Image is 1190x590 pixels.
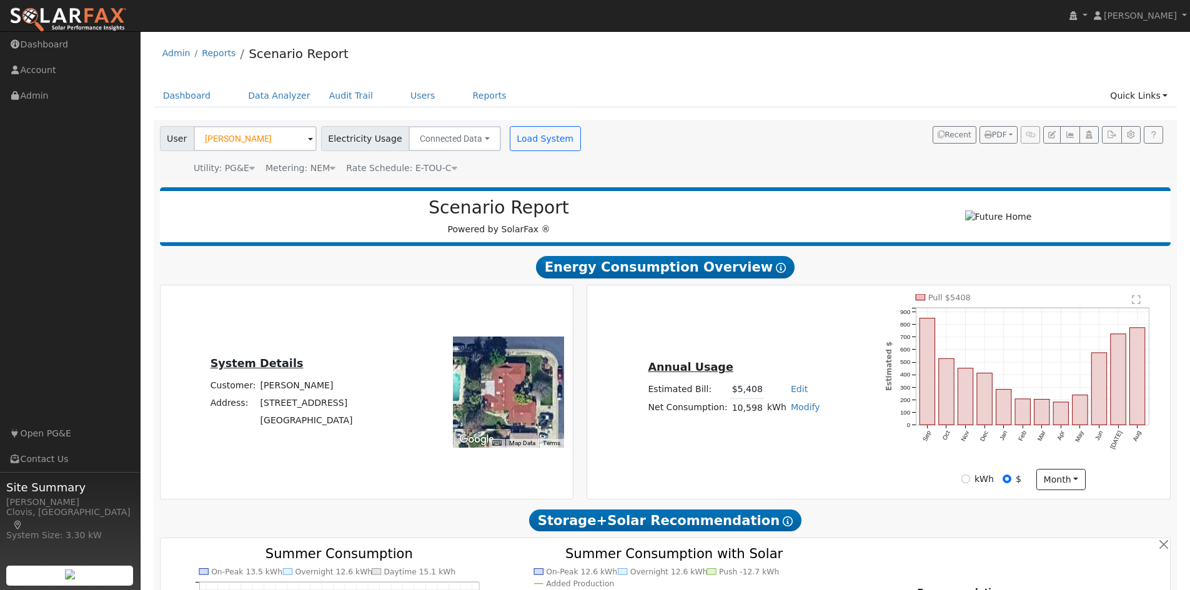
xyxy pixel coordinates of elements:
rect: onclick="" [1054,402,1069,425]
text: Daytime 15.1 kWh [384,568,456,576]
text: 200 [900,396,911,403]
button: Edit User [1043,126,1061,144]
a: Quick Links [1101,84,1177,107]
text: Estimated $ [885,342,893,391]
button: Settings [1121,126,1141,144]
text: 100 [900,409,911,416]
rect: onclick="" [1015,399,1030,425]
text: 300 [900,384,911,391]
a: Open this area in Google Maps (opens a new window) [456,431,497,448]
rect: onclick="" [1073,395,1088,425]
i: Show Help [776,263,786,273]
text: 400 [900,371,911,378]
u: System Details [211,357,304,370]
text: 700 [900,333,911,340]
td: Address: [208,394,258,411]
div: Clovis, [GEOGRAPHIC_DATA] [6,506,134,532]
text:  [1133,295,1141,305]
td: [PERSON_NAME] [258,376,355,394]
text: Aug [1132,430,1143,442]
td: 10,598 [730,398,765,416]
span: Alias: HETOUC [346,163,457,173]
text: On-Peak 12.6 kWh [546,568,617,576]
span: Energy Consumption Overview [536,256,795,278]
text: Overnight 12.6 kWh [295,568,372,576]
text: Jun [1094,430,1104,441]
input: $ [1003,474,1011,483]
button: Multi-Series Graph [1060,126,1079,144]
text: [DATE] [1109,430,1124,450]
a: Scenario Report [249,46,349,61]
a: Help Link [1144,126,1163,144]
label: kWh [974,473,994,486]
span: PDF [984,130,1007,139]
text: Summer Consumption [265,546,413,561]
a: Reports [464,84,516,107]
span: Electricity Usage [321,126,409,151]
label: $ [1016,473,1021,486]
button: Export Interval Data [1102,126,1121,144]
span: Site Summary [6,479,134,496]
a: Reports [202,48,236,58]
text: Sep [921,430,933,443]
td: $5,408 [730,381,765,399]
img: Google [456,431,497,448]
td: Estimated Bill: [646,381,730,399]
text: Apr [1056,430,1066,441]
div: [PERSON_NAME] [6,496,134,509]
button: Map Data [509,439,535,448]
button: Load System [510,126,581,151]
span: User [160,126,194,151]
a: Map [12,520,24,530]
img: Future Home [965,210,1032,224]
rect: onclick="" [996,390,1011,425]
td: Customer: [208,376,258,394]
a: Dashboard [154,84,221,107]
span: Storage+Solar Recommendation [529,509,801,532]
text: 600 [900,346,911,353]
h2: Scenario Report [172,197,825,219]
rect: onclick="" [1111,334,1126,425]
button: Login As [1079,126,1099,144]
td: Net Consumption: [646,398,730,416]
div: Utility: PG&E [194,162,255,175]
text: May [1074,430,1086,443]
td: kWh [765,398,788,416]
text: Nov [959,430,970,443]
img: retrieve [65,569,75,579]
text: Overnight 12.6 kWh [630,568,708,576]
button: month [1036,469,1086,490]
a: Audit Trail [320,84,382,107]
span: [PERSON_NAME] [1104,11,1177,21]
div: System Size: 3.30 kW [6,529,134,542]
img: SolarFax [9,7,127,33]
text: Dec [979,430,989,443]
rect: onclick="" [939,358,954,425]
button: Connected Data [409,126,501,151]
text: 900 [900,308,911,315]
div: Powered by SolarFax ® [166,197,832,236]
a: Edit [791,384,808,394]
button: Recent [933,126,976,144]
text: Summer Consumption with Solar [565,546,783,561]
text: Added Production [546,579,614,588]
rect: onclick="" [1092,353,1107,425]
a: Data Analyzer [239,84,320,107]
text: 500 [900,358,911,365]
a: Users [401,84,445,107]
text: Pull $5408 [928,293,971,302]
rect: onclick="" [958,368,973,425]
i: Show Help [783,516,793,526]
text: Mar [1036,430,1047,443]
a: Admin [162,48,191,58]
text: Feb [1017,430,1028,442]
rect: onclick="" [977,373,992,425]
text: Jan [998,430,1009,441]
rect: onclick="" [1130,328,1145,425]
input: kWh [961,474,970,483]
text: Push -12.7 kWh [719,568,779,576]
text: On-Peak 13.5 kWh [211,568,282,576]
button: PDF [979,126,1018,144]
text: 0 [907,421,911,428]
div: Metering: NEM [265,162,335,175]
